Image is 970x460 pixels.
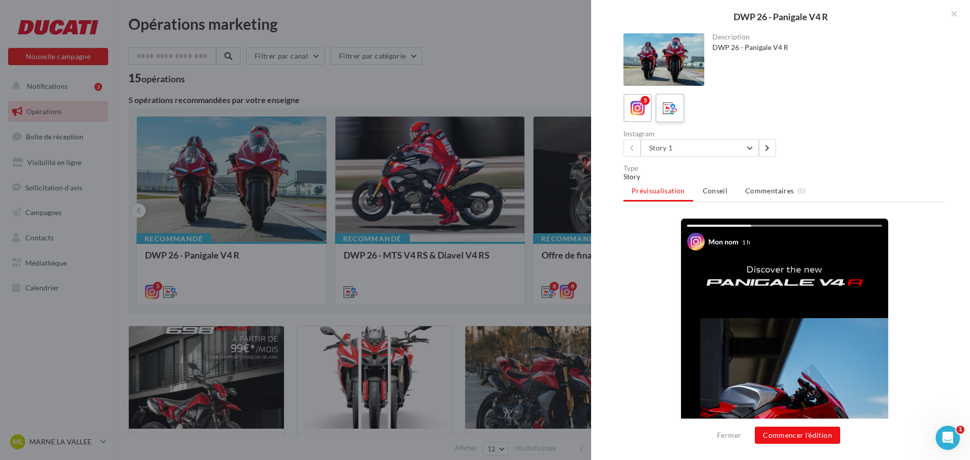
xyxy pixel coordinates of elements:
[641,139,759,157] button: Story 1
[623,165,946,172] div: Type
[936,426,960,450] iframe: Intercom live chat
[712,42,938,53] div: DWP 26 - Panigale V4 R
[708,237,739,247] div: Mon nom
[755,427,840,444] button: Commencer l'édition
[607,12,954,21] div: DWP 26 - Panigale V4 R
[641,96,650,105] div: 5
[798,187,806,195] span: (0)
[712,33,938,40] div: Description
[623,172,946,182] div: Story
[742,238,750,246] div: 1 h
[956,426,964,434] span: 1
[745,186,794,196] span: Commentaires
[713,429,745,441] button: Fermer
[623,130,781,137] div: Instagram
[703,186,727,195] span: Conseil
